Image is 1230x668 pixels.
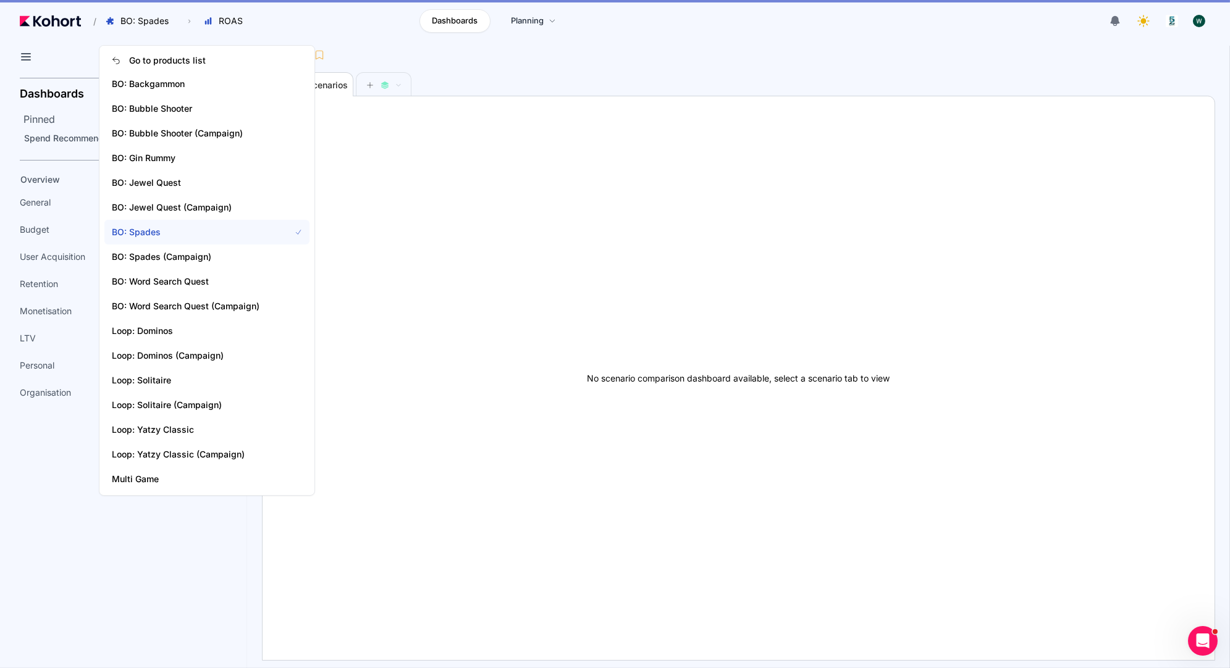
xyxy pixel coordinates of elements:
span: Loop: Yatzy Classic [112,424,275,436]
h2: Dashboards [20,88,84,99]
span: User Acquisition [20,251,85,263]
div: No scenario comparison dashboard available, select a scenario tab to view [263,96,1215,660]
span: Monetisation [20,305,72,317]
a: Loop: Solitaire [104,368,310,393]
a: Loop: Dominos [104,319,310,343]
span: BO: Bubble Shooter [112,102,275,115]
a: BO: Bubble Shooter (Campaign) [104,121,310,146]
a: Planning [498,9,569,33]
a: BO: Spades (Campaign) [104,244,310,269]
span: LTV [20,332,36,344]
span: Loop: Dominos [112,325,275,337]
a: BO: Backgammon [104,72,310,96]
span: BO: Word Search Quest [112,275,275,288]
span: Organisation [20,386,71,399]
a: Loop: Solitaire (Campaign) [104,393,310,417]
h2: Pinned [23,112,247,127]
span: BO: Spades [120,15,169,27]
a: BO: Jewel Quest (Campaign) [104,195,310,220]
span: Overview [20,174,60,185]
a: Spend Recommendations [20,129,243,148]
span: / [83,15,96,28]
span: Budget [20,223,49,236]
span: Dashboards [432,15,478,27]
span: BO: Backgammon [112,78,275,90]
span: Go to products list [129,54,206,67]
a: BO: Word Search Quest (Campaign) [104,294,310,319]
span: BO: Spades [112,226,275,238]
a: Go to products list [104,49,310,72]
a: Overview [16,170,226,189]
a: BO: Word Search Quest [104,269,310,294]
span: BO: Gin Rummy [112,152,275,164]
span: Retention [20,278,58,290]
span: Planning [511,15,544,27]
button: ROAS [197,10,256,31]
span: Multi Game [112,473,275,485]
span: › [185,16,193,26]
span: Spend Recommendations [24,133,129,143]
span: BO: Spades (Campaign) [112,251,275,263]
img: logo_logo_images_1_20240607072359498299_20240828135028712857.jpeg [1166,15,1178,27]
span: Loop: Yatzy Classic (Campaign) [112,448,275,461]
span: BO: Word Search Quest (Campaign) [112,300,275,312]
span: General [20,196,51,209]
a: BO: Gin Rummy [104,146,310,170]
span: BO: Jewel Quest (Campaign) [112,201,275,214]
span: Loop: Dominos (Campaign) [112,349,275,362]
button: BO: Spades [99,10,182,31]
a: Loop: Yatzy Classic [104,417,310,442]
a: BO: Spades [104,220,310,244]
span: BO: Jewel Quest [112,177,275,189]
span: Loop: Solitaire [112,374,275,386]
a: Dashboards [419,9,491,33]
iframe: Intercom live chat [1188,626,1218,656]
span: Loop: Solitaire (Campaign) [112,399,275,411]
a: Loop: Yatzy Classic (Campaign) [104,442,310,467]
span: ROAS [219,15,243,27]
a: Loop: Dominos (Campaign) [104,343,310,368]
span: Personal [20,359,54,372]
a: BO: Bubble Shooter [104,96,310,121]
a: Multi Game [104,467,310,491]
span: BO: Bubble Shooter (Campaign) [112,127,275,140]
img: Kohort logo [20,15,81,27]
a: BO: Jewel Quest [104,170,310,195]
